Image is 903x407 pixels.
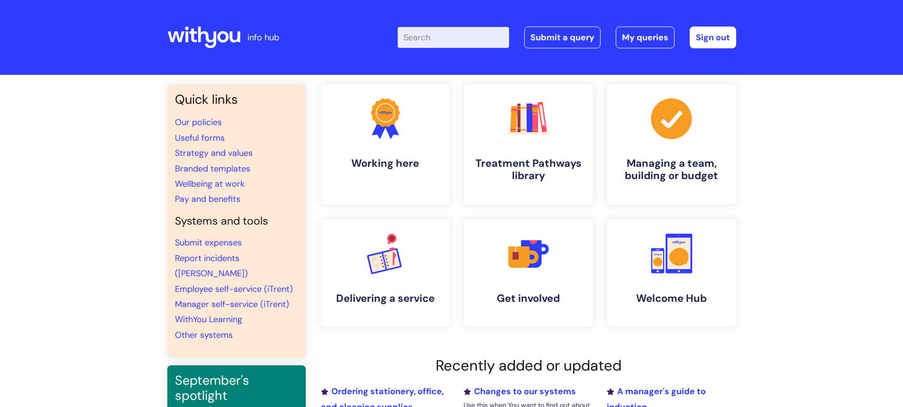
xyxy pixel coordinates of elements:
[690,27,736,48] a: Sign out
[615,157,729,182] h4: Managing a team, building or budget
[175,329,233,341] a: Other systems
[464,84,593,204] a: Treatment Pathways library
[321,84,450,204] a: Working here
[175,178,245,190] a: Wellbeing at work
[175,314,242,325] a: WithYou Learning
[247,30,279,45] p: info hub
[328,292,442,305] h4: Delivering a service
[472,157,585,182] h4: Treatment Pathways library
[175,193,240,205] a: Pay and benefits
[615,292,729,305] h4: Welcome Hub
[175,215,298,228] h4: Systems and tools
[321,357,736,374] h2: Recently added or updated
[464,219,593,326] a: Get involved
[175,237,242,248] a: Submit expenses
[175,117,222,128] a: Our policies
[607,84,736,204] a: Managing a team, building or budget
[524,27,601,48] a: Submit a query
[175,373,298,404] h3: September's spotlight
[616,27,675,48] a: My queries
[472,292,585,305] h4: Get involved
[321,219,450,326] a: Delivering a service
[175,147,253,159] a: Strategy and values
[328,157,442,170] h4: Working here
[175,253,248,279] a: Report incidents ([PERSON_NAME])
[175,163,250,174] a: Branded templates
[607,219,736,326] a: Welcome Hub
[398,27,509,48] input: Search
[175,132,225,144] a: Useful forms
[464,386,576,397] a: Changes to our systems
[175,92,298,107] h3: Quick links
[175,283,293,295] a: Employee self-service (iTrent)
[175,298,289,310] a: Manager self-service (iTrent)
[398,27,736,48] div: | -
